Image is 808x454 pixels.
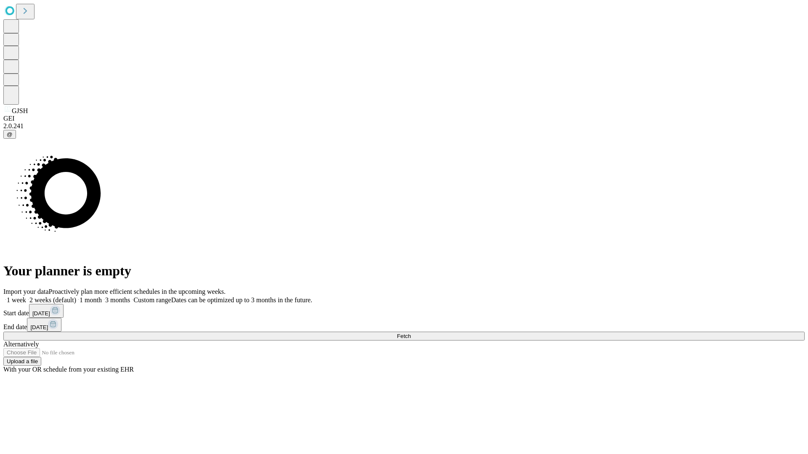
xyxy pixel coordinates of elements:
button: [DATE] [27,318,61,332]
span: 2 weeks (default) [29,296,76,304]
button: Fetch [3,332,805,340]
span: @ [7,131,13,137]
span: [DATE] [32,310,50,317]
span: 3 months [105,296,130,304]
button: [DATE] [29,304,64,318]
span: Import your data [3,288,49,295]
div: GEI [3,115,805,122]
span: 1 month [80,296,102,304]
span: With your OR schedule from your existing EHR [3,366,134,373]
span: Alternatively [3,340,39,348]
span: Fetch [397,333,411,339]
span: Dates can be optimized up to 3 months in the future. [171,296,312,304]
button: @ [3,130,16,139]
span: GJSH [12,107,28,114]
span: Proactively plan more efficient schedules in the upcoming weeks. [49,288,226,295]
div: End date [3,318,805,332]
span: Custom range [133,296,171,304]
h1: Your planner is empty [3,263,805,279]
div: Start date [3,304,805,318]
span: [DATE] [30,324,48,330]
button: Upload a file [3,357,41,366]
div: 2.0.241 [3,122,805,130]
span: 1 week [7,296,26,304]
